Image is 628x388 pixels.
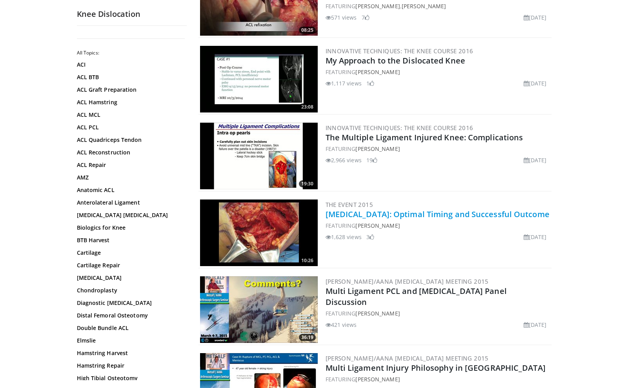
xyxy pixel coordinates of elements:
[326,233,362,241] li: 1,628 views
[77,86,183,94] a: ACL Graft Preparation
[77,249,183,257] a: Cartilage
[326,221,550,230] div: FEATURING
[326,47,473,55] a: Innovative Techniques: the Knee Course 2016
[200,199,318,266] a: 10:26
[326,286,507,307] a: Multi Ligament PCL and [MEDICAL_DATA] Panel Discussion
[326,2,550,10] div: FEATURING ,
[326,363,546,373] a: Multi Ligament Injury Philosophy in [GEOGRAPHIC_DATA]
[200,123,318,189] a: 19:30
[77,211,183,219] a: [MEDICAL_DATA] [MEDICAL_DATA]
[326,13,357,22] li: 571 views
[77,224,183,232] a: Biologics for Knee
[77,312,183,319] a: Distal Femoral Osteotomy
[524,13,547,22] li: [DATE]
[366,79,374,87] li: 1
[200,199,318,266] img: 7059b30b-aca6-4657-ac74-cf94f4372a56.300x170_q85_crop-smart_upscale.jpg
[77,299,183,307] a: Diagnostic [MEDICAL_DATA]
[326,201,373,209] a: The Event 2015
[200,276,318,343] a: 36:19
[77,362,183,370] a: Hamstring Repair
[77,186,183,194] a: Anatomic ACL
[77,111,183,119] a: ACL MCL
[326,354,489,362] a: [PERSON_NAME]/AANA [MEDICAL_DATA] Meeting 2015
[355,375,400,383] a: [PERSON_NAME]
[77,261,183,269] a: Cartilage Repair
[77,374,183,382] a: High Tibial Osteotomy
[326,156,362,164] li: 2,966 views
[77,174,183,181] a: AMZ
[326,321,357,329] li: 421 views
[77,149,183,156] a: ACL Reconstruction
[200,276,318,343] img: fOa1RugIWg8nSZwX4xMDoxOjA4MTsiGN.300x170_q85_crop-smart_upscale.jpg
[524,156,547,164] li: [DATE]
[77,9,187,19] h2: Knee Dislocation
[326,124,473,132] a: Innovative Techniques: the Knee Course 2016
[77,61,183,69] a: ACI
[524,233,547,241] li: [DATE]
[402,2,446,10] a: [PERSON_NAME]
[326,145,550,153] div: FEATURING
[326,375,550,383] div: FEATURING
[77,274,183,282] a: [MEDICAL_DATA]
[326,55,465,66] a: My Approach to the Dislocated Knee
[355,310,400,317] a: [PERSON_NAME]
[299,334,316,341] span: 36:19
[299,257,316,264] span: 10:26
[77,98,183,106] a: ACL Hamstring
[200,46,318,112] a: 23:08
[366,233,374,241] li: 3
[77,286,183,294] a: Chondroplasty
[77,123,183,131] a: ACL PCL
[77,50,185,56] h2: All Topics:
[355,145,400,152] a: [PERSON_NAME]
[355,2,400,10] a: [PERSON_NAME]
[299,180,316,187] span: 19:30
[77,136,183,144] a: ACL Quadriceps Tendon
[77,199,183,207] a: Anterolateral Ligament
[326,309,550,317] div: FEATURING
[299,27,316,34] span: 08:25
[524,321,547,329] li: [DATE]
[355,68,400,76] a: [PERSON_NAME]
[326,132,523,143] a: The Multiple Ligament Injured Knee: Complications
[77,337,183,344] a: Elmslie
[77,349,183,357] a: Hamstring Harvest
[299,103,316,111] span: 23:08
[200,123,318,189] img: 9e9a56cf-e459-49ca-9b66-95462892b2fc.300x170_q85_crop-smart_upscale.jpg
[326,277,489,285] a: [PERSON_NAME]/AANA [MEDICAL_DATA] Meeting 2015
[326,79,362,87] li: 1,117 views
[77,161,183,169] a: ACL Repair
[355,222,400,229] a: [PERSON_NAME]
[362,13,370,22] li: 7
[77,73,183,81] a: ACL BTB
[524,79,547,87] li: [DATE]
[77,236,183,244] a: BTB Harvest
[366,156,377,164] li: 19
[326,209,550,219] a: [MEDICAL_DATA]: Optimal Timing and Successful Outcome
[77,324,183,332] a: Double Bundle ACL
[326,68,550,76] div: FEATURING
[200,46,318,112] img: 9VMYaPmPCVvj9dCH4xMDoxOjA4MTsiGN.300x170_q85_crop-smart_upscale.jpg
